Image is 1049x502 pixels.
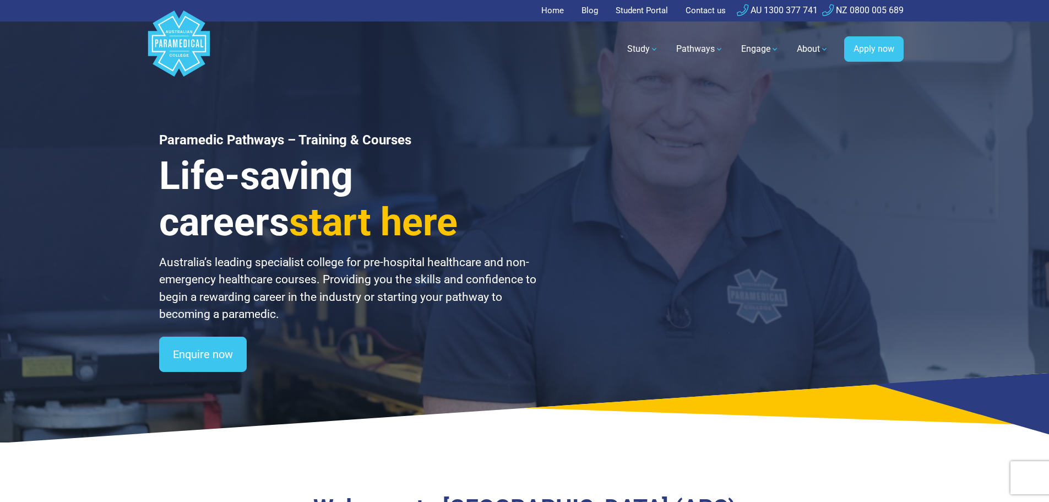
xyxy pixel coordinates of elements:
[159,153,538,245] h3: Life-saving careers
[146,21,212,77] a: Australian Paramedical College
[159,132,538,148] h1: Paramedic Pathways – Training & Courses
[790,34,835,64] a: About
[822,5,904,15] a: NZ 0800 005 689
[289,199,458,245] span: start here
[159,337,247,372] a: Enquire now
[737,5,818,15] a: AU 1300 377 741
[844,36,904,62] a: Apply now
[621,34,665,64] a: Study
[159,254,538,323] p: Australia’s leading specialist college for pre-hospital healthcare and non-emergency healthcare c...
[735,34,786,64] a: Engage
[670,34,730,64] a: Pathways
